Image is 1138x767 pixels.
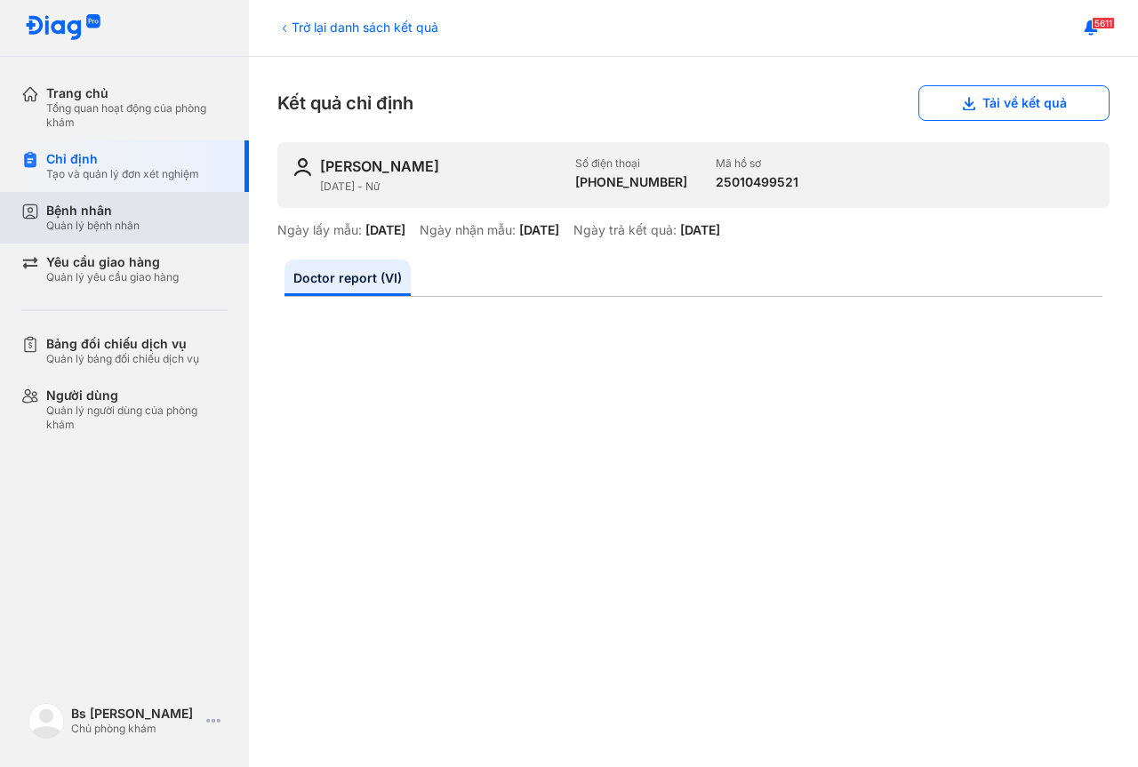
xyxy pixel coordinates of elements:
div: 25010499521 [716,174,798,190]
div: Kết quả chỉ định [277,85,1110,121]
div: Mã hồ sơ [716,156,798,171]
div: Quản lý bảng đối chiếu dịch vụ [46,352,199,366]
span: 5611 [1092,17,1115,29]
div: Trang chủ [46,85,228,101]
div: [DATE] [519,222,559,238]
div: [DATE] [365,222,405,238]
img: user-icon [292,156,313,178]
div: [DATE] [680,222,720,238]
div: Yêu cầu giao hàng [46,254,179,270]
div: Tổng quan hoạt động của phòng khám [46,101,228,130]
div: Trở lại danh sách kết quả [277,18,438,36]
div: Bệnh nhân [46,203,140,219]
div: Ngày lấy mẫu: [277,222,362,238]
div: Số điện thoại [575,156,687,171]
button: Tải về kết quả [918,85,1110,121]
div: Chủ phòng khám [71,722,199,736]
div: Người dùng [46,387,228,403]
div: Bs [PERSON_NAME] [71,706,199,722]
div: Tạo và quản lý đơn xét nghiệm [46,167,199,181]
div: Ngày trả kết quả: [573,222,677,238]
div: Quản lý người dùng của phòng khám [46,403,228,432]
div: [PERSON_NAME] [320,156,439,176]
div: Bảng đối chiếu dịch vụ [46,336,199,352]
a: Doctor report (VI) [284,260,411,296]
img: logo [25,14,101,42]
div: Chỉ định [46,151,199,167]
div: [DATE] - Nữ [320,180,561,194]
div: Ngày nhận mẫu: [420,222,516,238]
img: logo [28,703,64,739]
div: Quản lý yêu cầu giao hàng [46,270,179,284]
div: [PHONE_NUMBER] [575,174,687,190]
div: Quản lý bệnh nhân [46,219,140,233]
